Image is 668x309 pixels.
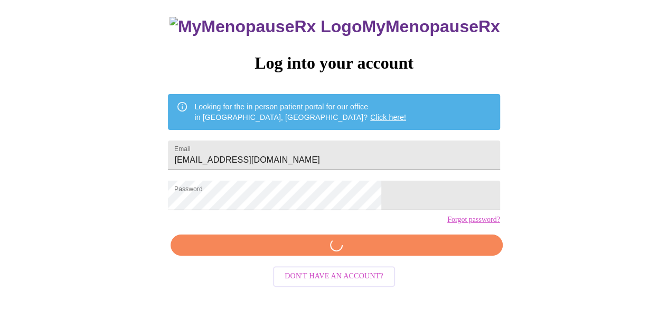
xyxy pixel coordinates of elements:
[168,53,500,73] h3: Log into your account
[170,17,362,36] img: MyMenopauseRx Logo
[170,17,500,36] h3: MyMenopauseRx
[270,271,398,280] a: Don't have an account?
[447,216,500,224] a: Forgot password?
[370,113,406,121] a: Click here!
[273,266,395,287] button: Don't have an account?
[285,270,383,283] span: Don't have an account?
[194,97,406,127] div: Looking for the in person patient portal for our office in [GEOGRAPHIC_DATA], [GEOGRAPHIC_DATA]?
